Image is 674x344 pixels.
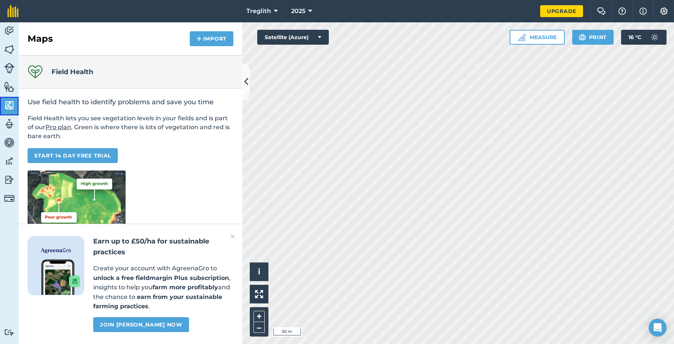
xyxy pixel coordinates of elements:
[7,5,19,17] img: fieldmargin Logo
[4,63,15,73] img: svg+xml;base64,PD94bWwgdmVyc2lvbj0iMS4wIiBlbmNvZGluZz0idXRmLTgiPz4KPCEtLSBHZW5lcmF0b3I6IEFkb2JlIE...
[4,25,15,36] img: svg+xml;base64,PD94bWwgdmVyc2lvbj0iMS4wIiBlbmNvZGluZz0idXRmLTgiPz4KPCEtLSBHZW5lcmF0b3I6IEFkb2JlIE...
[93,293,222,310] strong: earn from your sustainable farming practices
[618,7,627,15] img: A question mark icon
[4,118,15,130] img: svg+xml;base64,PD94bWwgdmVyc2lvbj0iMS4wIiBlbmNvZGluZz0idXRmLTgiPz4KPCEtLSBHZW5lcmF0b3I6IEFkb2JlIE...
[647,30,662,45] img: svg+xml;base64,PD94bWwgdmVyc2lvbj0iMS4wIiBlbmNvZGluZz0idXRmLTgiPz4KPCEtLSBHZW5lcmF0b3I6IEFkb2JlIE...
[597,7,606,15] img: Two speech bubbles overlapping with the left bubble in the forefront
[659,7,668,15] img: A cog icon
[230,232,235,241] img: svg+xml;base64,PHN2ZyB4bWxucz0iaHR0cDovL3d3dy53My5vcmcvMjAwMC9zdmciIHdpZHRoPSIyMiIgaGVpZ2h0PSIzMC...
[28,148,118,163] a: START 14 DAY FREE TRIAL
[579,33,586,42] img: svg+xml;base64,PHN2ZyB4bWxucz0iaHR0cDovL3d3dy53My5vcmcvMjAwMC9zdmciIHdpZHRoPSIxOSIgaGVpZ2h0PSIyNC...
[258,267,260,276] span: i
[518,34,525,41] img: Ruler icon
[291,7,305,16] span: 2025
[572,30,614,45] button: Print
[510,30,565,45] button: Measure
[45,124,71,131] a: Pro plan
[4,329,15,336] img: svg+xml;base64,PD94bWwgdmVyc2lvbj0iMS4wIiBlbmNvZGluZz0idXRmLTgiPz4KPCEtLSBHZW5lcmF0b3I6IEFkb2JlIE...
[41,259,80,295] img: Screenshot of the Gro app
[540,5,583,17] a: Upgrade
[4,137,15,148] img: svg+xml;base64,PD94bWwgdmVyc2lvbj0iMS4wIiBlbmNvZGluZz0idXRmLTgiPz4KPCEtLSBHZW5lcmF0b3I6IEFkb2JlIE...
[629,30,641,45] span: 16 ° C
[190,31,233,46] button: Import
[250,262,268,281] button: i
[4,100,15,111] img: svg+xml;base64,PHN2ZyB4bWxucz0iaHR0cDovL3d3dy53My5vcmcvMjAwMC9zdmciIHdpZHRoPSI1NiIgaGVpZ2h0PSI2MC...
[4,156,15,167] img: svg+xml;base64,PD94bWwgdmVyc2lvbj0iMS4wIiBlbmNvZGluZz0idXRmLTgiPz4KPCEtLSBHZW5lcmF0b3I6IEFkb2JlIE...
[28,98,233,106] h2: Use field health to identify problems and save you time
[152,284,218,291] strong: farm more profitably
[196,34,202,43] img: svg+xml;base64,PHN2ZyB4bWxucz0iaHR0cDovL3d3dy53My5vcmcvMjAwMC9zdmciIHdpZHRoPSIxNCIgaGVpZ2h0PSIyNC...
[28,33,53,45] h2: Maps
[246,7,271,16] span: Treglith
[4,44,15,55] img: svg+xml;base64,PHN2ZyB4bWxucz0iaHR0cDovL3d3dy53My5vcmcvMjAwMC9zdmciIHdpZHRoPSI1NiIgaGVpZ2h0PSI2MC...
[4,193,15,204] img: svg+xml;base64,PD94bWwgdmVyc2lvbj0iMS4wIiBlbmNvZGluZz0idXRmLTgiPz4KPCEtLSBHZW5lcmF0b3I6IEFkb2JlIE...
[93,236,233,258] h2: Earn up to £50/ha for sustainable practices
[4,81,15,92] img: svg+xml;base64,PHN2ZyB4bWxucz0iaHR0cDovL3d3dy53My5vcmcvMjAwMC9zdmciIHdpZHRoPSI1NiIgaGVpZ2h0PSI2MC...
[649,319,667,337] div: Open Intercom Messenger
[93,317,189,332] a: Join [PERSON_NAME] now
[28,114,233,141] p: Field Health lets you see vegetation levels in your fields and is part of our . Green is where th...
[51,67,93,77] h4: Field Health
[4,174,15,185] img: svg+xml;base64,PD94bWwgdmVyc2lvbj0iMS4wIiBlbmNvZGluZz0idXRmLTgiPz4KPCEtLSBHZW5lcmF0b3I6IEFkb2JlIE...
[93,274,229,281] strong: unlock a free fieldmargin Plus subscription
[639,7,647,16] img: svg+xml;base64,PHN2ZyB4bWxucz0iaHR0cDovL3d3dy53My5vcmcvMjAwMC9zdmciIHdpZHRoPSIxNyIgaGVpZ2h0PSIxNy...
[253,311,265,322] button: +
[257,30,329,45] button: Satellite (Azure)
[255,290,263,298] img: Four arrows, one pointing top left, one top right, one bottom right and the last bottom left
[253,322,265,333] button: –
[621,30,667,45] button: 16 °C
[93,264,233,311] p: Create your account with AgreenaGro to , insights to help you and the chance to .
